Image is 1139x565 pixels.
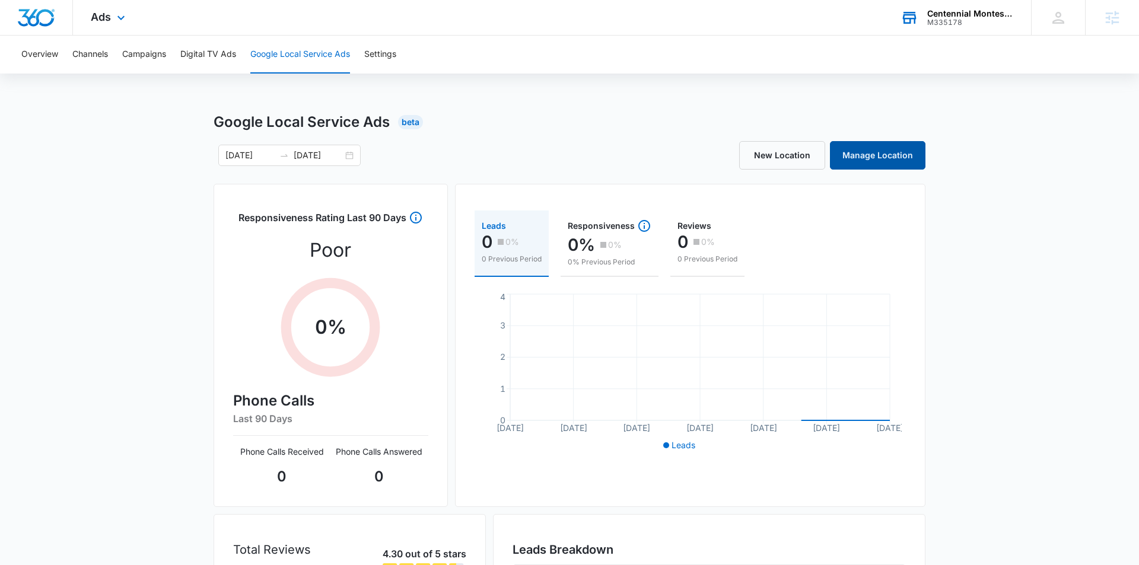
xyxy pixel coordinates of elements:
p: 4.30 out of 5 stars [383,547,466,561]
h6: Last 90 Days [233,411,428,426]
div: account id [927,18,1014,27]
tspan: 1 [500,384,505,394]
div: account name [927,9,1014,18]
button: Digital TV Ads [180,36,236,74]
div: Reviews [677,222,737,230]
span: swap-right [279,151,289,160]
p: 0 [677,232,688,251]
tspan: 4 [500,292,505,302]
tspan: [DATE] [497,423,524,433]
a: Manage Location [830,141,925,170]
p: 0% Previous Period [568,257,651,267]
h4: Phone Calls [233,390,428,411]
tspan: 3 [500,320,505,330]
a: New Location [739,141,825,170]
div: Beta [398,115,423,129]
span: to [279,151,289,160]
p: 0% [608,241,622,249]
div: Responsiveness [568,219,651,233]
tspan: [DATE] [559,423,587,433]
tspan: [DATE] [623,423,650,433]
span: Ads [91,11,111,23]
button: Settings [364,36,396,74]
p: Total Reviews [233,541,311,558]
p: 0 [482,232,492,251]
tspan: [DATE] [876,423,903,433]
h3: Leads Breakdown [513,541,906,558]
tspan: [DATE] [749,423,777,433]
button: Channels [72,36,108,74]
p: Poor [310,236,351,264]
p: 0% [568,235,595,254]
p: Phone Calls Answered [330,445,428,458]
p: Phone Calls Received [233,445,330,458]
button: Campaigns [122,36,166,74]
input: Start date [225,149,275,162]
p: 0 Previous Period [482,254,542,264]
tspan: [DATE] [813,423,840,433]
p: 0% [701,238,715,246]
p: 0 % [315,313,346,341]
p: 0 Previous Period [677,254,737,264]
h3: Responsiveness Rating Last 90 Days [238,210,406,231]
div: Leads [482,222,542,230]
tspan: 0 [500,415,505,425]
button: Google Local Service Ads [250,36,350,74]
tspan: [DATE] [686,423,714,433]
input: End date [294,149,343,162]
span: Leads [672,440,695,450]
tspan: 2 [500,352,505,362]
p: 0% [505,238,519,246]
p: 0 [330,466,428,487]
p: 0 [233,466,330,487]
h1: Google Local Service Ads [214,111,390,133]
button: Overview [21,36,58,74]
